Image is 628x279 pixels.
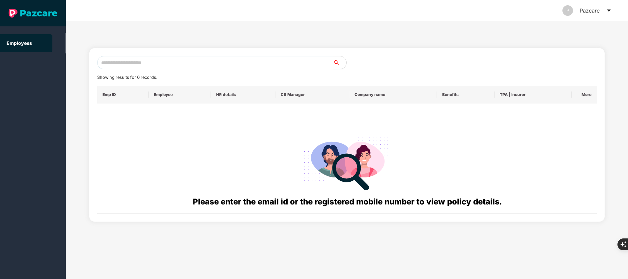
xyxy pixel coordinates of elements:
img: svg+xml;base64,PHN2ZyB4bWxucz0iaHR0cDovL3d3dy53My5vcmcvMjAwMC9zdmciIHdpZHRoPSIyODgiIGhlaWdodD0iMj... [300,129,394,196]
th: More [572,86,597,104]
th: Company name [349,86,437,104]
span: search [333,60,346,65]
th: HR details [211,86,275,104]
button: search [333,56,347,69]
th: CS Manager [275,86,349,104]
span: Please enter the email id or the registered mobile number to view policy details. [193,197,501,206]
span: caret-down [606,8,612,13]
th: Benefits [437,86,495,104]
a: Employees [7,40,32,46]
th: Employee [149,86,211,104]
span: P [566,5,569,16]
span: Showing results for 0 records. [97,75,157,80]
th: TPA | Insurer [495,86,572,104]
th: Emp ID [97,86,149,104]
